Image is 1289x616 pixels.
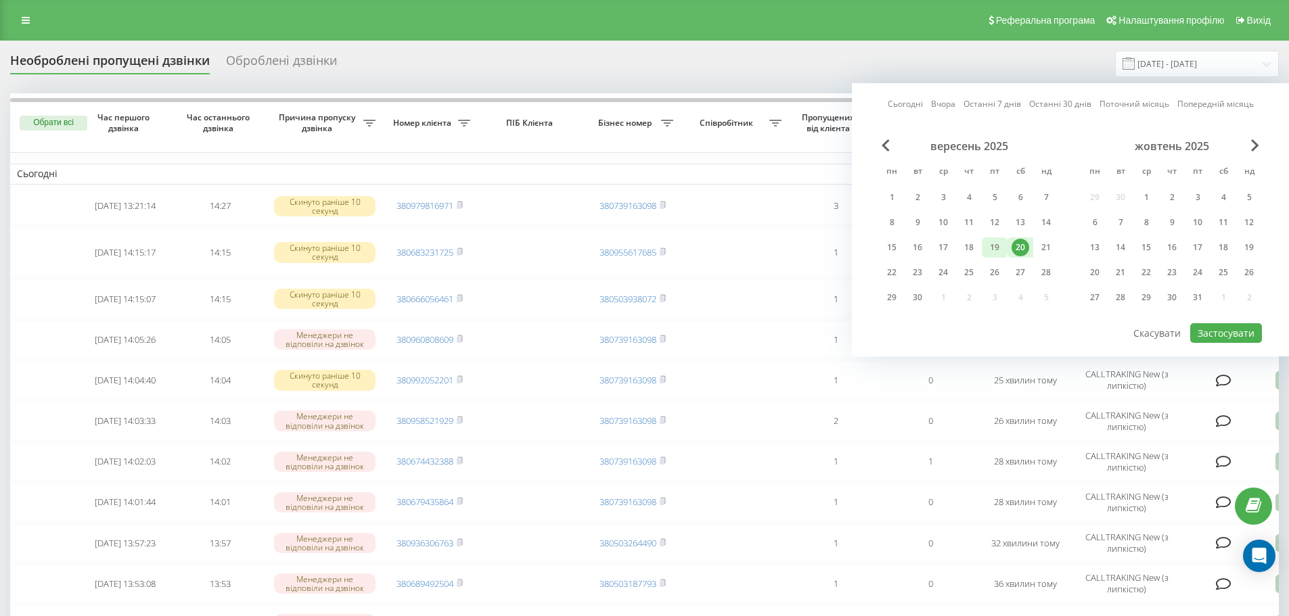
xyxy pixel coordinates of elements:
[1159,287,1185,308] div: чт 30 жовт 2025 р.
[930,212,956,233] div: ср 10 вер 2025 р.
[1247,15,1271,26] span: Вихід
[1072,565,1181,602] td: CALLTRAKING New (з липкістю)
[397,246,453,258] a: 380683231725
[600,414,656,427] a: 380739163098
[978,483,1072,521] td: 28 хвилин тому
[397,455,453,467] a: 380674432388
[1086,289,1104,306] div: 27
[1215,239,1232,256] div: 18
[883,402,978,440] td: 0
[78,443,173,481] td: [DATE] 14:02:03
[1112,289,1129,306] div: 28
[1236,262,1262,283] div: нд 26 жовт 2025 р.
[1008,237,1033,258] div: сб 20 вер 2025 р.
[1189,214,1206,231] div: 10
[883,361,978,399] td: 0
[986,189,1003,206] div: 5
[1033,212,1059,233] div: нд 14 вер 2025 р.
[1133,237,1159,258] div: ср 15 жовт 2025 р.
[274,196,376,216] div: Скинуто раніше 10 секунд
[1185,287,1211,308] div: пт 31 жовт 2025 р.
[78,228,173,277] td: [DATE] 14:15:17
[1190,323,1262,343] button: Застосувати
[978,524,1072,562] td: 32 хвилини тому
[274,289,376,309] div: Скинуто раніше 10 секунд
[1012,239,1029,256] div: 20
[1008,262,1033,283] div: сб 27 вер 2025 р.
[788,228,883,277] td: 1
[1163,214,1181,231] div: 9
[956,262,982,283] div: чт 25 вер 2025 р.
[1012,264,1029,281] div: 27
[1163,264,1181,281] div: 23
[78,402,173,440] td: [DATE] 14:03:33
[883,239,901,256] div: 15
[78,321,173,358] td: [DATE] 14:05:26
[1185,237,1211,258] div: пт 17 жовт 2025 р.
[78,483,173,521] td: [DATE] 14:01:44
[1189,239,1206,256] div: 17
[1108,212,1133,233] div: вт 7 жовт 2025 р.
[1082,262,1108,283] div: пн 20 жовт 2025 р.
[687,118,769,128] span: Співробітник
[1033,187,1059,208] div: нд 7 вер 2025 р.
[1189,289,1206,306] div: 31
[956,212,982,233] div: чт 11 вер 2025 р.
[978,361,1072,399] td: 25 хвилин тому
[905,212,930,233] div: вт 9 вер 2025 р.
[1137,214,1155,231] div: 8
[1008,187,1033,208] div: сб 6 вер 2025 р.
[78,187,173,225] td: [DATE] 13:21:14
[397,199,453,212] a: 380979816971
[1215,189,1232,206] div: 4
[788,321,883,358] td: 1
[173,402,267,440] td: 14:03
[882,139,890,151] span: Previous Month
[986,214,1003,231] div: 12
[173,361,267,399] td: 14:04
[986,239,1003,256] div: 19
[489,118,574,128] span: ПІБ Клієнта
[78,565,173,602] td: [DATE] 13:53:08
[1029,97,1091,110] a: Останні 30 днів
[183,112,256,133] span: Час останнього дзвінка
[1012,189,1029,206] div: 6
[931,97,955,110] a: Вчора
[600,537,656,549] a: 380503264490
[1072,402,1181,440] td: CALLTRAKING New (з липкістю)
[788,565,883,602] td: 1
[1163,189,1181,206] div: 2
[1126,323,1188,343] button: Скасувати
[888,97,923,110] a: Сьогодні
[1137,239,1155,256] div: 15
[883,565,978,602] td: 0
[1086,214,1104,231] div: 6
[397,293,453,305] a: 380666056461
[909,289,926,306] div: 30
[600,199,656,212] a: 380739163098
[78,524,173,562] td: [DATE] 13:57:23
[592,118,661,128] span: Бізнес номер
[1085,162,1105,183] abbr: понеділок
[1159,187,1185,208] div: чт 2 жовт 2025 р.
[10,53,210,74] div: Необроблені пропущені дзвінки
[883,483,978,521] td: 0
[1185,212,1211,233] div: пт 10 жовт 2025 р.
[173,228,267,277] td: 14:15
[1236,212,1262,233] div: нд 12 жовт 2025 р.
[960,239,978,256] div: 18
[1110,162,1131,183] abbr: вівторок
[1177,97,1254,110] a: Попередній місяць
[879,212,905,233] div: пн 8 вер 2025 р.
[1188,162,1208,183] abbr: п’ятниця
[78,361,173,399] td: [DATE] 14:04:40
[909,214,926,231] div: 9
[1100,97,1169,110] a: Поточний місяць
[982,237,1008,258] div: пт 19 вер 2025 р.
[934,214,952,231] div: 10
[1082,237,1108,258] div: пн 13 жовт 2025 р.
[1072,443,1181,481] td: CALLTRAKING New (з липкістю)
[1082,212,1108,233] div: пн 6 жовт 2025 р.
[1239,162,1259,183] abbr: неділя
[933,162,953,183] abbr: середа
